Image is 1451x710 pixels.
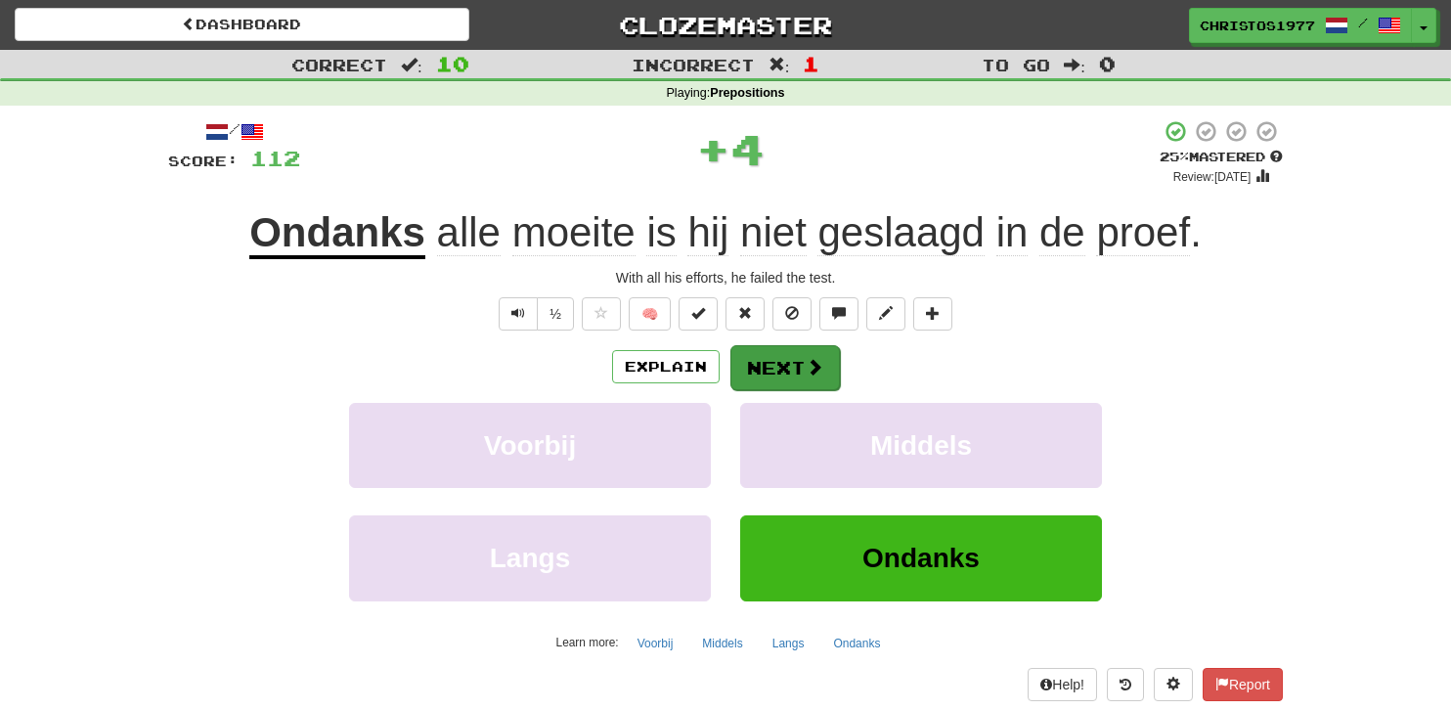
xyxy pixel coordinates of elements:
[15,8,469,41] a: Dashboard
[168,268,1283,288] div: With all his efforts, he failed the test.
[495,297,574,331] div: Text-to-speech controls
[696,119,730,178] span: +
[996,209,1029,256] span: in
[740,209,807,256] span: niet
[168,119,300,144] div: /
[490,543,570,573] span: Langs
[819,297,858,331] button: Discuss sentence (alt+u)
[512,209,636,256] span: moeite
[1028,668,1097,701] button: Help!
[982,55,1050,74] span: To go
[710,86,784,100] strong: Prepositions
[437,209,501,256] span: alle
[866,297,905,331] button: Edit sentence (alt+d)
[1096,209,1190,256] span: proef
[484,430,576,461] span: Voorbij
[1039,209,1085,256] span: de
[1189,8,1412,43] a: Christos1977 /
[349,403,711,488] button: Voorbij
[1160,149,1283,166] div: Mastered
[730,345,840,390] button: Next
[730,124,765,173] span: 4
[1107,668,1144,701] button: Round history (alt+y)
[250,146,300,170] span: 112
[769,57,790,73] span: :
[168,153,239,169] span: Score:
[913,297,952,331] button: Add to collection (alt+a)
[803,52,819,75] span: 1
[679,297,718,331] button: Set this sentence to 100% Mastered (alt+m)
[817,209,984,256] span: geslaagd
[1200,17,1315,34] span: Christos1977
[1099,52,1116,75] span: 0
[499,8,953,42] a: Clozemaster
[629,297,671,331] button: 🧠
[401,57,422,73] span: :
[1173,170,1252,184] small: Review: [DATE]
[762,629,815,658] button: Langs
[291,55,387,74] span: Correct
[582,297,621,331] button: Favorite sentence (alt+f)
[632,55,755,74] span: Incorrect
[1358,16,1368,29] span: /
[537,297,574,331] button: ½
[691,629,753,658] button: Middels
[436,52,469,75] span: 10
[687,209,728,256] span: hij
[870,430,972,461] span: Middels
[425,209,1202,256] span: .
[740,403,1102,488] button: Middels
[772,297,812,331] button: Ignore sentence (alt+i)
[646,209,676,256] span: is
[556,636,619,649] small: Learn more:
[740,515,1102,600] button: Ondanks
[725,297,765,331] button: Reset to 0% Mastered (alt+r)
[822,629,891,658] button: Ondanks
[862,543,980,573] span: Ondanks
[612,350,720,383] button: Explain
[1064,57,1085,73] span: :
[499,297,538,331] button: Play sentence audio (ctl+space)
[349,515,711,600] button: Langs
[1160,149,1189,164] span: 25 %
[627,629,684,658] button: Voorbij
[249,209,425,259] u: Ondanks
[1203,668,1283,701] button: Report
